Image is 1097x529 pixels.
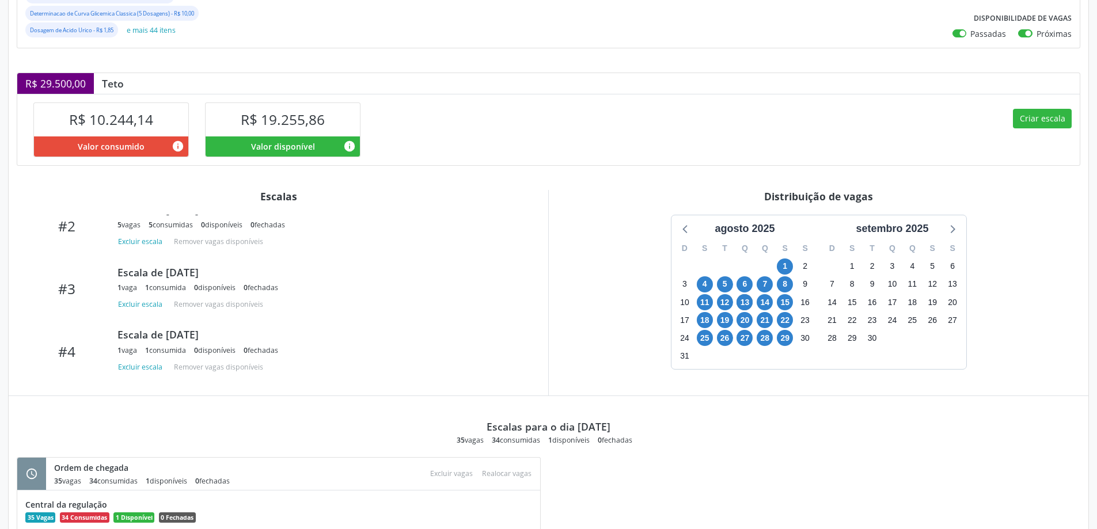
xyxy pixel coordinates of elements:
div: #2 [25,218,109,234]
div: #4 [25,343,109,360]
span: terça-feira, 12 de agosto de 2025 [717,294,733,310]
div: Q [882,239,902,257]
label: Passadas [970,28,1006,40]
span: 0 [201,220,205,230]
button: Criar escala [1013,109,1072,128]
span: segunda-feira, 8 de setembro de 2025 [844,276,860,292]
span: quarta-feira, 3 de setembro de 2025 [884,258,900,275]
span: 0 [244,345,248,355]
div: consumidas [492,435,540,445]
span: segunda-feira, 25 de agosto de 2025 [697,330,713,346]
span: 1 [548,435,552,445]
div: S [943,239,963,257]
div: setembro 2025 [851,221,933,237]
button: Excluir escala [117,296,167,312]
span: quinta-feira, 14 de agosto de 2025 [757,294,773,310]
span: 1 [146,476,150,486]
span: quinta-feira, 4 de setembro de 2025 [904,258,920,275]
span: quarta-feira, 24 de setembro de 2025 [884,312,900,328]
span: domingo, 17 de agosto de 2025 [677,312,693,328]
span: quarta-feira, 20 de agosto de 2025 [737,312,753,328]
span: R$ 10.244,14 [69,110,153,129]
div: Distribuição de vagas [557,190,1080,203]
button: e mais 44 itens [122,22,180,38]
div: Escala de [DATE] [117,203,524,216]
span: terça-feira, 30 de setembro de 2025 [864,330,880,346]
span: 0 [194,345,198,355]
span: segunda-feira, 29 de setembro de 2025 [844,330,860,346]
div: disponíveis [194,345,236,355]
button: Excluir escala [117,359,167,375]
span: 35 [54,476,62,486]
span: 1 [145,283,149,292]
span: segunda-feira, 4 de agosto de 2025 [697,276,713,292]
span: domingo, 28 de setembro de 2025 [824,330,840,346]
span: domingo, 21 de setembro de 2025 [824,312,840,328]
div: Teto [94,77,132,90]
i: Valor consumido por agendamentos feitos para este serviço [172,140,184,153]
div: D [822,239,842,257]
span: sexta-feira, 5 de setembro de 2025 [924,258,940,275]
div: consumidas [89,476,138,486]
span: sábado, 9 de agosto de 2025 [797,276,813,292]
span: sábado, 27 de setembro de 2025 [944,312,961,328]
div: S [775,239,795,257]
span: sábado, 23 de agosto de 2025 [797,312,813,328]
span: 34 [492,435,500,445]
span: quinta-feira, 28 de agosto de 2025 [757,330,773,346]
div: D [675,239,695,257]
span: quarta-feira, 27 de agosto de 2025 [737,330,753,346]
span: segunda-feira, 15 de setembro de 2025 [844,294,860,310]
span: 0 [244,283,248,292]
div: fechadas [244,283,278,292]
div: disponíveis [201,220,242,230]
div: vagas [54,476,81,486]
span: terça-feira, 16 de setembro de 2025 [864,294,880,310]
span: terça-feira, 19 de agosto de 2025 [717,312,733,328]
div: disponíveis [146,476,187,486]
span: quinta-feira, 25 de setembro de 2025 [904,312,920,328]
span: 1 [117,283,122,292]
span: sexta-feira, 29 de agosto de 2025 [777,330,793,346]
div: Ordem de chegada [54,462,238,474]
span: domingo, 31 de agosto de 2025 [677,348,693,364]
span: quinta-feira, 7 de agosto de 2025 [757,276,773,292]
div: S [923,239,943,257]
span: sexta-feira, 19 de setembro de 2025 [924,294,940,310]
span: sábado, 6 de setembro de 2025 [944,258,961,275]
div: R$ 29.500,00 [17,73,94,94]
div: vaga [117,345,137,355]
div: T [862,239,882,257]
span: 34 [89,476,97,486]
div: Escolha as vagas para realocar [477,466,536,481]
span: 0 [195,476,199,486]
div: consumida [145,345,186,355]
div: consumidas [149,220,193,230]
div: Escolha as vagas para excluir [426,466,477,481]
span: R$ 19.255,86 [241,110,325,129]
span: sábado, 13 de setembro de 2025 [944,276,961,292]
span: 1 [145,345,149,355]
div: Escalas para o dia [DATE] [487,420,610,433]
span: segunda-feira, 22 de setembro de 2025 [844,312,860,328]
div: Q [902,239,923,257]
div: Q [755,239,775,257]
span: 1 [117,345,122,355]
span: Valor consumido [78,140,145,153]
div: fechadas [598,435,632,445]
span: 5 [117,220,122,230]
span: 5 [149,220,153,230]
span: sexta-feira, 26 de setembro de 2025 [924,312,940,328]
span: sábado, 20 de setembro de 2025 [944,294,961,310]
span: 0 Fechadas [159,512,196,523]
div: vagas [457,435,484,445]
span: sexta-feira, 15 de agosto de 2025 [777,294,793,310]
small: Determinacao de Curva Glicemica Classica (5 Dosagens) - R$ 10,00 [30,10,194,17]
span: terça-feira, 23 de setembro de 2025 [864,312,880,328]
div: Escalas [17,190,540,203]
span: domingo, 7 de setembro de 2025 [824,276,840,292]
span: terça-feira, 9 de setembro de 2025 [864,276,880,292]
div: fechadas [250,220,285,230]
button: Excluir escala [117,234,167,249]
div: Central da regulação [25,498,532,511]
